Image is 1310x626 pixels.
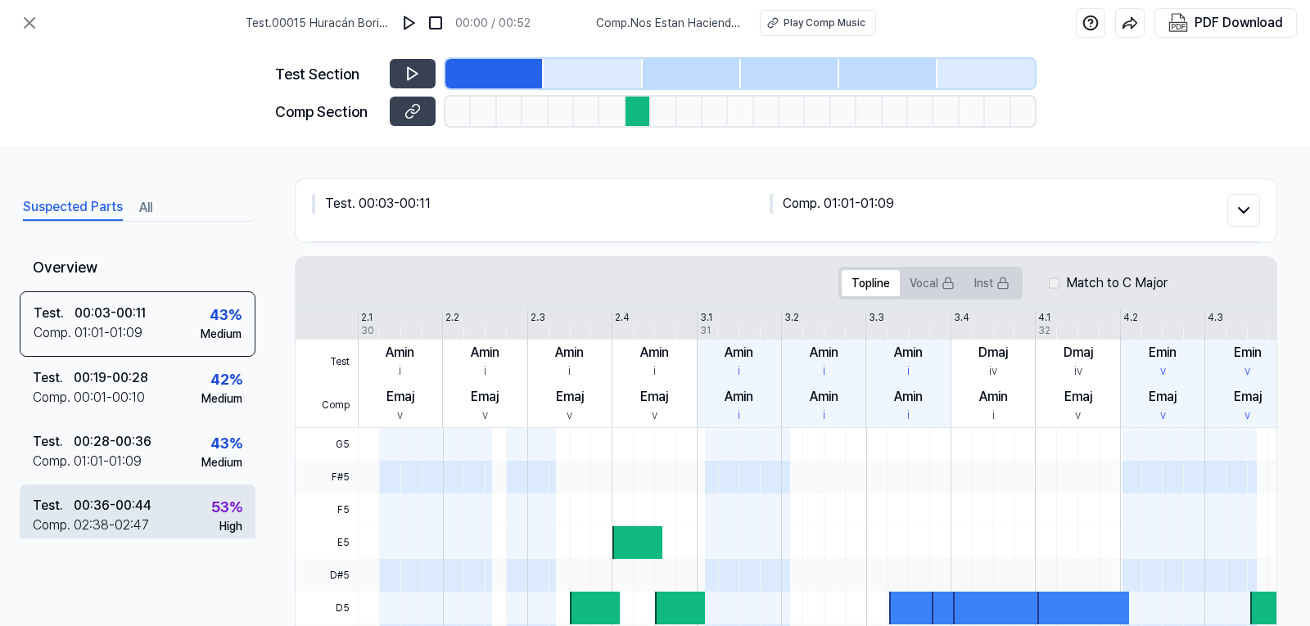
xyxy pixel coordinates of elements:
div: Amin [640,343,669,363]
div: Dmaj [978,343,1008,363]
button: Topline [842,270,900,296]
div: i [738,407,740,424]
img: help [1082,15,1099,31]
div: Emaj [1234,387,1262,407]
div: Emaj [386,387,414,407]
div: i [653,363,656,380]
div: 53 % [211,496,242,518]
div: 43 % [210,432,242,454]
span: G5 [296,428,358,461]
div: Medium [201,454,242,471]
div: Amin [894,343,923,363]
div: v [397,407,403,424]
div: PDF Download [1195,12,1283,34]
img: stop [427,15,444,31]
div: Test Section [275,63,380,85]
div: Test . [33,368,74,388]
div: iv [989,363,997,380]
div: i [823,407,825,424]
div: Medium [201,390,242,408]
div: High [219,518,242,535]
span: 01:01 - 01:09 [824,196,894,211]
div: 32 [1038,323,1050,338]
div: Emaj [556,387,584,407]
div: Amin [471,343,499,363]
div: 3.2 [784,310,799,325]
span: Test . 00015 Huracán Boricua 2 - FAV brutal [246,15,390,32]
div: Comp . [33,516,74,535]
div: 2.4 [615,310,630,325]
label: Match to C Major [1066,273,1168,293]
span: Test [296,340,358,384]
div: i [568,363,571,380]
span: E5 [296,526,358,559]
div: 42 % [210,368,242,390]
div: v [1244,407,1250,424]
div: v [1244,363,1250,380]
span: D#5 [296,559,358,592]
div: 4.3 [1208,310,1223,325]
div: 2.1 [361,310,373,325]
div: v [482,407,488,424]
div: i [907,407,910,424]
div: 2.3 [531,310,545,325]
div: Comp . [34,323,75,343]
div: v [1160,407,1166,424]
div: 01:01 - 01:09 [75,323,142,343]
div: 30 [361,323,374,338]
div: 01:01 - 01:09 [74,452,142,471]
div: Emin [1234,343,1262,363]
div: 4.2 [1123,310,1138,325]
button: All [139,195,152,221]
div: 00:19 - 00:28 [74,368,148,388]
div: i [738,363,740,380]
div: Amin [810,343,838,363]
div: 3.3 [869,310,884,325]
div: Comp . [33,388,74,408]
button: Play Comp Music [760,10,876,36]
div: Amin [979,387,1008,407]
div: 3.4 [954,310,969,325]
div: Test . [33,496,74,516]
div: i [399,363,401,380]
div: 3.1 [700,310,712,325]
div: 02:38 - 02:47 [74,516,149,535]
div: Dmaj [1064,343,1093,363]
div: i [992,407,995,424]
div: 00:00 / 00:52 [455,15,531,32]
div: Emaj [471,387,499,407]
div: 4.1 [1038,310,1050,325]
div: 31 [700,323,711,338]
div: Medium [201,326,242,343]
div: Test . [34,304,75,323]
img: PDF Download [1168,13,1188,33]
div: v [567,407,572,424]
div: Amin [894,387,923,407]
div: Emaj [1064,387,1092,407]
div: Overview [20,245,255,291]
div: 00:36 - 00:44 [74,496,151,516]
img: play [401,15,418,31]
div: Comp . [33,452,74,471]
img: share [1122,15,1138,31]
div: Comp . [770,194,1227,214]
div: Emaj [1149,387,1177,407]
button: Vocal [900,270,964,296]
div: v [652,407,657,424]
span: D5 [296,592,358,624]
div: Amin [555,343,584,363]
div: Comp Section [275,101,380,123]
div: i [823,363,825,380]
div: iv [1074,363,1082,380]
div: Test . 00:03 - 00:11 [312,194,770,214]
div: Amin [386,343,414,363]
div: Test . [33,432,74,452]
div: 00:28 - 00:36 [74,432,151,452]
div: Amin [725,343,753,363]
div: 00:03 - 00:11 [75,304,146,323]
span: Comp . Nos Estan Haciendo Daño [596,15,740,32]
span: F5 [296,493,358,526]
div: 43 % [210,304,242,326]
span: Comp [296,384,358,428]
